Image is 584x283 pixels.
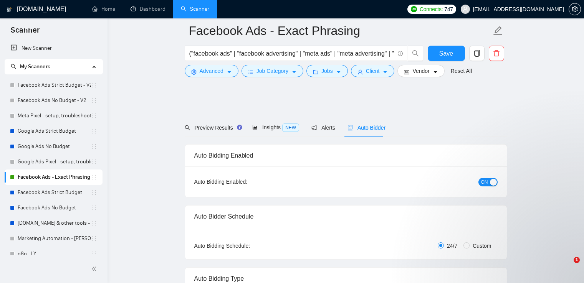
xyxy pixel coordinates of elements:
[463,7,468,12] span: user
[91,189,97,196] span: holder
[5,77,103,93] li: Facebook Ads Strict Budget - V2
[242,65,303,77] button: barsJob Categorycaret-down
[91,97,97,104] span: holder
[91,265,99,273] span: double-left
[191,69,197,75] span: setting
[91,174,97,180] span: holder
[18,139,91,154] a: Google Ads No Budget
[91,159,97,165] span: holder
[5,169,103,185] li: Facebook Ads - Exact Phrasing
[347,125,353,130] span: robot
[311,125,335,131] span: Alerts
[248,69,253,75] span: bars
[185,125,190,130] span: search
[291,69,297,75] span: caret-down
[469,46,485,61] button: copy
[92,6,115,12] a: homeHome
[7,3,12,16] img: logo
[451,67,472,75] a: Reset All
[91,251,97,257] span: holder
[18,77,91,93] a: Facebook Ads Strict Budget - V2
[5,231,103,246] li: Marketing Automation - Lilia Y.
[18,231,91,246] a: Marketing Automation - [PERSON_NAME]
[181,6,209,12] a: searchScanner
[404,69,409,75] span: idcard
[18,185,91,200] a: Facebook Ads Strict Budget
[18,123,91,139] a: Google Ads Strict Budget
[91,82,97,88] span: holder
[5,123,103,139] li: Google Ads Strict Budget
[18,246,91,262] a: n8n - LY
[5,25,46,41] span: Scanner
[11,64,16,69] span: search
[236,124,243,131] div: Tooltip anchor
[5,154,103,169] li: Google Ads Pixel - setup, troubleshooting, tracking
[444,5,453,13] span: 747
[306,65,348,77] button: folderJobscaret-down
[428,46,465,61] button: Save
[18,200,91,216] a: Facebook Ads No Budget
[18,154,91,169] a: Google Ads Pixel - setup, troubleshooting, tracking
[5,93,103,108] li: Facebook Ads No Budget - V2
[412,67,429,75] span: Vendor
[321,67,333,75] span: Jobs
[351,65,395,77] button: userClientcaret-down
[91,205,97,211] span: holder
[11,41,96,56] a: New Scanner
[200,67,223,75] span: Advanced
[91,128,97,134] span: holder
[20,63,50,70] span: My Scanners
[18,169,91,185] a: Facebook Ads - Exact Phrasing
[489,46,504,61] button: delete
[91,143,97,150] span: holder
[185,125,240,131] span: Preview Results
[439,49,453,58] span: Save
[5,139,103,154] li: Google Ads No Budget
[366,67,380,75] span: Client
[194,145,498,166] div: Auto Bidding Enabled
[411,6,417,12] img: upwork-logo.png
[185,65,238,77] button: settingAdvancedcaret-down
[5,185,103,200] li: Facebook Ads Strict Budget
[347,125,385,131] span: Auto Bidder
[18,108,91,123] a: Meta Pixel - setup, troubleshooting, tracking
[382,69,388,75] span: caret-down
[481,178,488,186] span: ON
[5,246,103,262] li: n8n - LY
[408,46,423,61] button: search
[194,206,498,227] div: Auto Bidder Schedule
[91,235,97,242] span: holder
[5,108,103,123] li: Meta Pixel - setup, troubleshooting, tracking
[5,41,103,56] li: New Scanner
[574,257,580,263] span: 1
[433,69,438,75] span: caret-down
[336,69,341,75] span: caret-down
[252,125,258,130] span: area-chart
[18,93,91,108] a: Facebook Ads No Budget - V2
[227,69,232,75] span: caret-down
[18,216,91,231] a: [DOMAIN_NAME] & other tools - [PERSON_NAME]
[282,123,299,132] span: NEW
[398,51,403,56] span: info-circle
[397,65,444,77] button: idcardVendorcaret-down
[470,50,484,57] span: copy
[569,6,581,12] span: setting
[5,200,103,216] li: Facebook Ads No Budget
[194,178,295,186] div: Auto Bidding Enabled:
[489,50,504,57] span: delete
[420,5,443,13] span: Connects:
[91,113,97,119] span: holder
[558,257,576,275] iframe: Intercom live chat
[91,220,97,226] span: holder
[194,242,295,250] div: Auto Bidding Schedule:
[189,21,491,40] input: Scanner name...
[357,69,363,75] span: user
[256,67,288,75] span: Job Category
[131,6,165,12] a: dashboardDashboard
[5,216,103,231] li: Make.com & other tools - Lilia Y.
[252,124,299,130] span: Insights
[311,125,317,130] span: notification
[408,50,423,57] span: search
[11,63,50,70] span: My Scanners
[569,6,581,12] a: setting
